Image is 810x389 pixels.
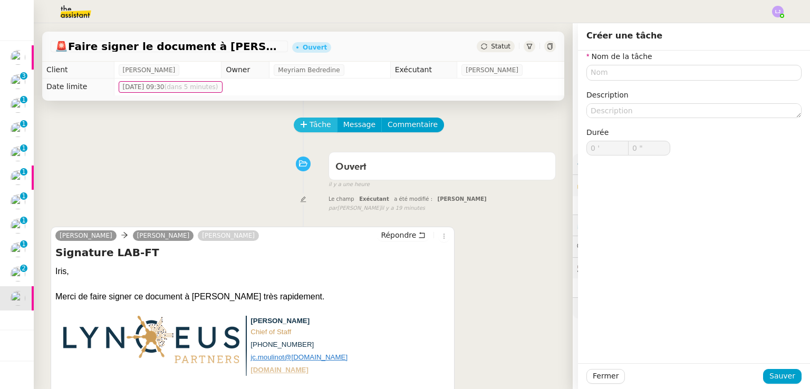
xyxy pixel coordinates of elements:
div: Merci de faire signer ce document à [PERSON_NAME] très rapidement. [55,290,450,303]
span: il y a 19 minutes [381,204,426,213]
td: Exécutant [390,62,457,79]
span: Tâche [310,119,331,131]
span: 🕵️ [577,264,709,272]
nz-badge-sup: 1 [20,120,27,128]
span: par [329,204,337,213]
small: [PERSON_NAME] [329,204,425,213]
h4: Signature LAB-FT [55,245,450,260]
span: Commentaire [388,119,438,131]
span: il y a une heure [329,180,370,189]
span: [PHONE_NUMBER] [250,341,314,348]
span: Répondre [381,230,416,240]
img: Outlook-nnryxd4r.png [63,316,240,364]
div: 🔐Données client [573,175,810,196]
input: Nom [586,65,802,80]
b: [PERSON_NAME] [250,317,310,325]
span: Créer une tâche [586,31,662,41]
input: 0 min [587,141,628,155]
button: Message [337,118,382,132]
span: [PERSON_NAME] [123,65,176,75]
button: Fermer [586,369,625,384]
a: [PERSON_NAME] [133,231,194,240]
img: users%2F0zQGGmvZECeMseaPawnreYAQQyS2%2Favatar%2Feddadf8a-b06f-4db9-91c4-adeed775bb0f [11,242,25,257]
p: 1 [22,120,26,130]
nz-badge-sup: 1 [20,240,27,248]
span: Meyriam Bedredine [278,65,340,75]
span: Message [343,119,375,131]
div: 🕵️Autres demandes en cours 2 [573,258,810,278]
a: [DOMAIN_NAME] [250,366,308,374]
img: users%2FERVxZKLGxhVfG9TsREY0WEa9ok42%2Favatar%2Fportrait-563450-crop.jpg [11,74,25,89]
span: 🚨 [55,40,68,53]
div: Iris, [55,265,450,278]
p: 2 [22,265,26,274]
div: ⚙️Procédures [573,154,810,174]
span: (dans 5 minutes) [164,83,218,91]
p: 1 [22,144,26,154]
img: users%2Fa6PbEmLwvGXylUqKytRPpDpAx153%2Favatar%2Ffanny.png [11,194,25,209]
label: Nom de la tâche [586,52,652,61]
img: users%2F0zQGGmvZECeMseaPawnreYAQQyS2%2Favatar%2Feddadf8a-b06f-4db9-91c4-adeed775bb0f [11,147,25,161]
span: ⚙️ [577,158,632,170]
nz-badge-sup: 1 [20,217,27,224]
img: users%2Fa6PbEmLwvGXylUqKytRPpDpAx153%2Favatar%2Ffanny.png [11,98,25,113]
img: users%2FWH1OB8fxGAgLOjAz1TtlPPgOcGL2%2Favatar%2F32e28291-4026-4208-b892-04f74488d877 [11,50,25,65]
img: users%2FxgWPCdJhSBeE5T1N2ZiossozSlm1%2Favatar%2F5b22230b-e380-461f-81e9-808a3aa6de32 [11,219,25,234]
span: Durée [586,128,609,137]
span: [PERSON_NAME] [438,196,487,202]
span: a été modifié : [394,196,432,202]
div: 💬Commentaires [573,236,810,257]
p: 1 [22,217,26,226]
span: Le champ [329,196,354,202]
button: Répondre [377,229,429,241]
button: Sauver [763,369,802,384]
span: Chief of Staff [250,328,291,336]
button: Commentaire [381,118,444,132]
nz-badge-sup: 1 [20,96,27,103]
img: svg [772,6,784,17]
span: 🧴 [577,304,610,312]
p: 1 [22,96,26,105]
span: Faire signer le document à [PERSON_NAME] [55,41,284,52]
nz-badge-sup: 3 [20,72,27,80]
td: Date limite [42,79,114,95]
span: Statut [491,43,510,50]
span: [PERSON_NAME] [466,65,518,75]
p: 3 [22,72,26,82]
input: 0 sec [629,141,670,155]
span: ⏲️ [577,221,650,229]
nz-badge-sup: 1 [20,192,27,200]
span: 🔐 [577,179,645,191]
span: Ouvert [335,162,367,172]
span: Exécutant [359,196,389,202]
nz-badge-sup: 1 [20,144,27,152]
td: Owner [221,62,269,79]
img: users%2FWH1OB8fxGAgLOjAz1TtlPPgOcGL2%2Favatar%2F32e28291-4026-4208-b892-04f74488d877 [11,122,25,137]
a: @[DOMAIN_NAME] [284,353,348,361]
p: 1 [22,240,26,250]
a: [PERSON_NAME] [55,231,117,240]
img: users%2FlDmuo7YqqMXJgzDVJbaES5acHwn1%2Favatar%2F2021.08.31%20Photo%20Erwan%20Piano%20-%20Yellow%2... [11,170,25,185]
span: Fermer [593,370,619,382]
img: users%2Fo4K84Ijfr6OOM0fa5Hz4riIOf4g2%2Favatar%2FChatGPT%20Image%201%20aou%CC%82t%202025%2C%2010_2... [11,267,25,281]
div: Ouvert [303,44,327,51]
p: 1 [22,168,26,178]
p: 1 [22,192,26,202]
nz-badge-sup: 2 [20,265,27,272]
div: 🧴Autres [573,298,810,318]
td: Client [42,62,114,79]
span: Sauver [769,370,795,382]
u: jc.moulinot [250,353,348,361]
img: users%2FTDxDvmCjFdN3QFePFNGdQUcJcQk1%2Favatar%2F0cfb3a67-8790-4592-a9ec-92226c678442 [11,291,25,306]
div: ⏲️Tâches 0:00 [573,215,810,236]
span: 💬 [577,242,644,250]
a: [PERSON_NAME] [198,231,259,240]
label: Description [586,91,629,99]
button: Tâche [294,118,337,132]
nz-badge-sup: 1 [20,168,27,176]
span: [DATE] 09:30 [123,82,218,92]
